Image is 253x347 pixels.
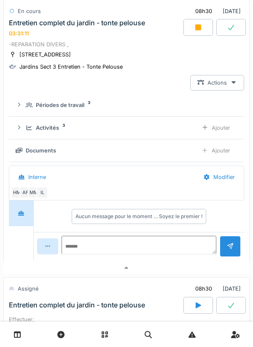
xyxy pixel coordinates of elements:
div: MM [28,187,40,198]
div: Entretien complet du jardin - tonte pelouse [9,19,145,27]
div: AF [19,187,31,198]
div: Assigné [18,285,38,293]
div: IL [36,187,48,198]
div: [DATE] [188,3,244,19]
div: Activités [36,124,59,132]
div: Aucun message pour le moment … Soyez le premier ! [75,213,202,220]
div: Documents [26,147,56,155]
div: 08h30 [195,285,212,293]
div: Ajouter [194,143,237,158]
div: [DATE] [188,281,244,296]
div: 08h30 [195,7,212,15]
div: Ajouter [194,120,237,136]
div: En cours [18,7,41,15]
summary: Activités3Ajouter [12,120,241,136]
summary: Périodes de travail3 [12,97,241,113]
div: Modifier [196,169,242,185]
div: Entretien complet du jardin - tonte pelouse [9,301,145,309]
div: Actions [190,75,244,91]
div: Jardins Sect 3 Entretien - Tonte Pelouse [19,63,123,71]
div: HM [11,187,23,198]
div: Interne [28,173,46,181]
summary: DocumentsAjouter [12,143,241,158]
div: [STREET_ADDRESS] [19,51,71,59]
div: Périodes de travail [36,101,84,109]
div: 03:31:11 [9,30,29,37]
